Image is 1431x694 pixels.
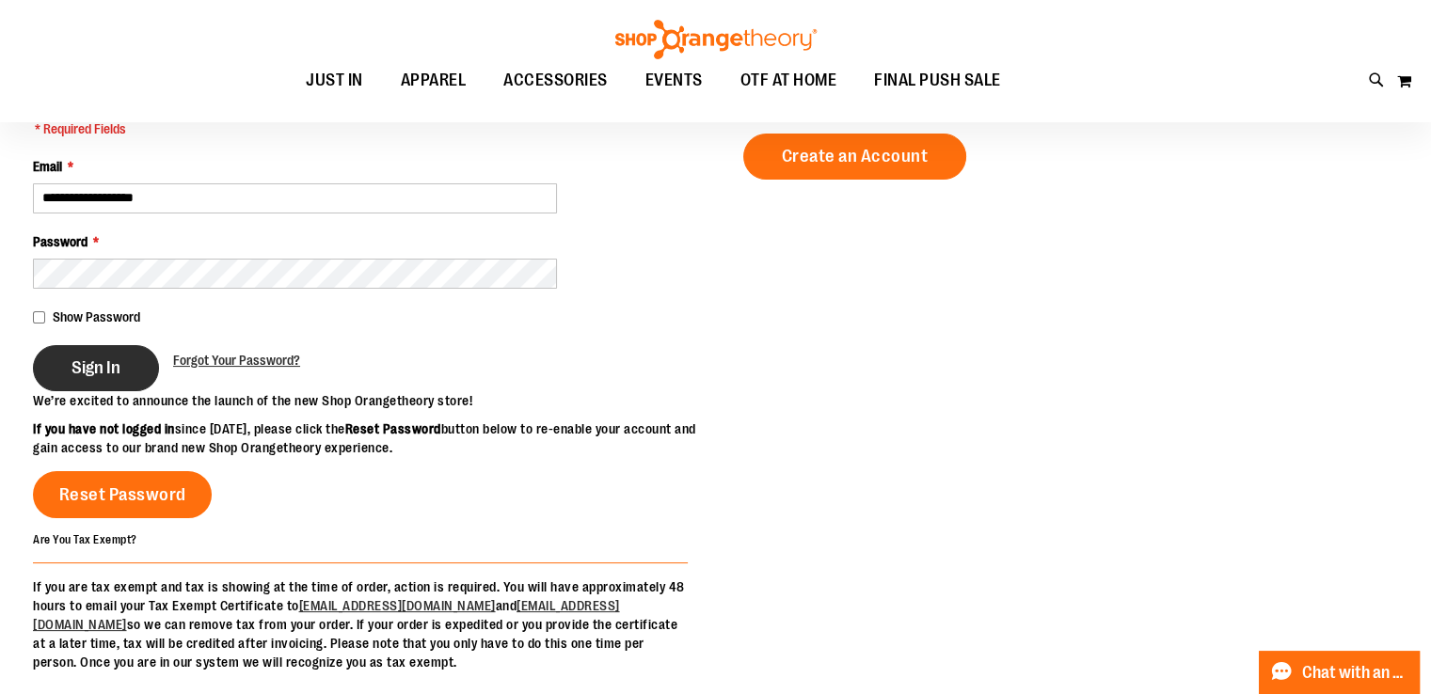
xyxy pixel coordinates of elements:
span: Reset Password [59,484,186,505]
span: APPAREL [401,59,467,102]
span: Create an Account [782,146,929,166]
span: Chat with an Expert [1302,664,1408,682]
button: Chat with an Expert [1259,651,1421,694]
a: Reset Password [33,471,212,518]
span: JUST IN [306,59,363,102]
img: Shop Orangetheory [612,20,819,59]
strong: Reset Password [345,421,441,436]
strong: If you have not logged in [33,421,175,436]
span: Password [33,234,87,249]
span: Show Password [53,309,140,324]
a: JUST IN [287,59,382,103]
span: * Required Fields [35,119,331,138]
button: Sign In [33,345,159,391]
p: If you are tax exempt and tax is showing at the time of order, action is required. You will have ... [33,577,688,671]
a: APPAREL [382,59,485,103]
a: [EMAIL_ADDRESS][DOMAIN_NAME] [299,598,496,613]
a: EVENTS [627,59,722,103]
strong: Are You Tax Exempt? [33,533,137,546]
a: OTF AT HOME [722,59,856,103]
p: since [DATE], please click the button below to re-enable your account and gain access to our bran... [33,419,716,457]
a: Create an Account [743,134,967,180]
span: Email [33,159,62,174]
a: FINAL PUSH SALE [855,59,1020,103]
span: FINAL PUSH SALE [874,59,1001,102]
a: ACCESSORIES [485,59,627,103]
span: EVENTS [645,59,703,102]
span: Sign In [72,357,120,378]
p: We’re excited to announce the launch of the new Shop Orangetheory store! [33,391,716,410]
span: OTF AT HOME [740,59,837,102]
a: Forgot Your Password? [173,351,300,370]
span: Forgot Your Password? [173,353,300,368]
span: ACCESSORIES [503,59,608,102]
